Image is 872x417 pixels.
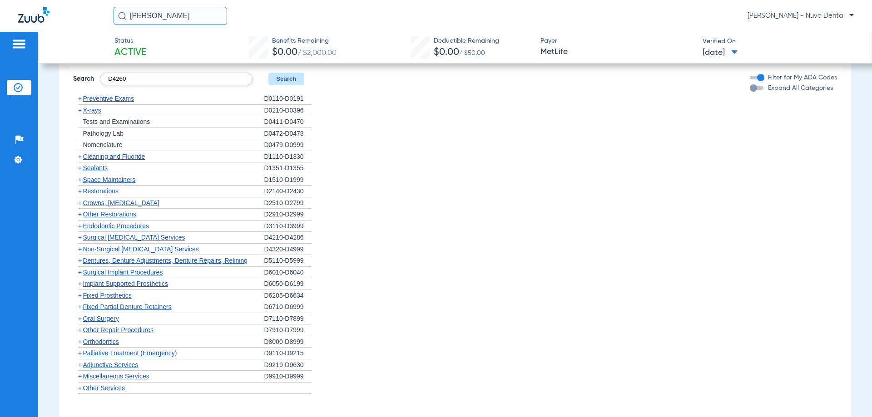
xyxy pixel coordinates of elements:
span: Palliative Treatment (Emergency) [83,349,177,357]
span: Oral Surgery [83,315,119,322]
span: X-rays [83,107,101,114]
span: Fixed Partial Denture Retainers [83,303,171,310]
span: + [78,95,82,102]
label: Filter for My ADA Codes [766,73,837,83]
span: + [78,269,82,276]
div: D6710-D6999 [264,301,312,313]
div: D2910-D2999 [264,209,312,221]
span: + [78,361,82,368]
span: + [78,384,82,392]
span: Surgical [MEDICAL_DATA] Services [83,234,185,241]
span: Expand All Categories [768,85,833,91]
div: D0479-D0999 [264,139,312,151]
div: D6205-D6634 [264,290,312,302]
span: + [78,164,82,172]
span: Crowns, [MEDICAL_DATA] [83,199,159,206]
span: + [78,257,82,264]
img: hamburger-icon [12,39,26,49]
div: D1351-D1355 [264,162,312,174]
span: Payer [540,36,695,46]
div: D9219-D9630 [264,359,312,371]
span: $0.00 [434,48,459,57]
span: + [78,107,82,114]
span: Space Maintainers [83,176,135,183]
span: [PERSON_NAME] - Nuvo Dental [748,11,854,20]
span: Search [73,74,94,83]
div: D0472-D0478 [264,128,312,140]
img: Zuub Logo [18,7,50,23]
div: D0210-D0396 [264,105,312,117]
div: D8000-D8999 [264,336,312,348]
div: D1110-D1330 [264,151,312,163]
span: Verified On [703,37,857,46]
span: + [78,222,82,230]
input: Search for patients [114,7,227,25]
div: D2140-D2430 [264,186,312,197]
div: D3110-D3999 [264,221,312,232]
div: D0411-D0470 [264,116,312,128]
span: Non-Surgical [MEDICAL_DATA] Services [83,245,198,253]
span: Preventive Exams [83,95,134,102]
div: D9910-D9999 [264,371,312,383]
span: + [78,153,82,160]
span: Adjunctive Services [83,361,138,368]
span: Benefits Remaining [272,36,337,46]
span: Miscellaneous Services [83,373,149,380]
span: + [78,315,82,322]
div: D5110-D5999 [264,255,312,267]
img: Search Icon [118,12,126,20]
span: + [78,234,82,241]
span: + [78,349,82,357]
span: + [78,176,82,183]
iframe: Chat Widget [827,373,872,417]
span: + [78,303,82,310]
span: Cleaning and Fluoride [83,153,145,160]
div: D7110-D7899 [264,313,312,325]
div: D4320-D4999 [264,244,312,255]
span: + [78,373,82,380]
span: + [78,338,82,345]
span: + [78,326,82,334]
span: Active [114,46,146,59]
span: Endodontic Procedures [83,222,149,230]
span: + [78,199,82,206]
span: Surgical Implant Procedures [83,269,163,276]
div: D0110-D0191 [264,93,312,105]
span: Other Repair Procedures [83,326,154,334]
span: Restorations [83,187,119,195]
div: D9110-D9215 [264,348,312,359]
div: D7910-D7999 [264,324,312,336]
span: + [78,280,82,287]
div: D6010-D6040 [264,267,312,279]
span: + [78,187,82,195]
span: + [78,211,82,218]
span: Tests and Examinations [83,118,150,125]
div: D2510-D2799 [264,197,312,209]
button: Search [268,73,304,85]
span: Implant Supported Prosthetics [83,280,168,287]
div: D6050-D6199 [264,278,312,290]
input: Search by ADA code or keyword… [100,73,253,85]
span: Deductible Remaining [434,36,499,46]
span: Nomenclature [83,141,122,148]
span: Sealants [83,164,107,172]
div: D4210-D4286 [264,232,312,244]
span: Other Restorations [83,211,136,218]
div: D1510-D1999 [264,174,312,186]
span: + [78,292,82,299]
span: Orthodontics [83,338,119,345]
span: Dentures, Denture Adjustments, Denture Repairs, Relining [83,257,248,264]
span: Fixed Prosthetics [83,292,131,299]
span: / $50.00 [459,50,485,56]
span: MetLife [540,46,695,58]
span: + [78,245,82,253]
span: [DATE] [703,47,738,59]
span: Other Services [83,384,125,392]
span: Status [114,36,146,46]
span: Pathology Lab [83,130,124,137]
span: / $2,000.00 [297,49,337,57]
span: $0.00 [272,48,297,57]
